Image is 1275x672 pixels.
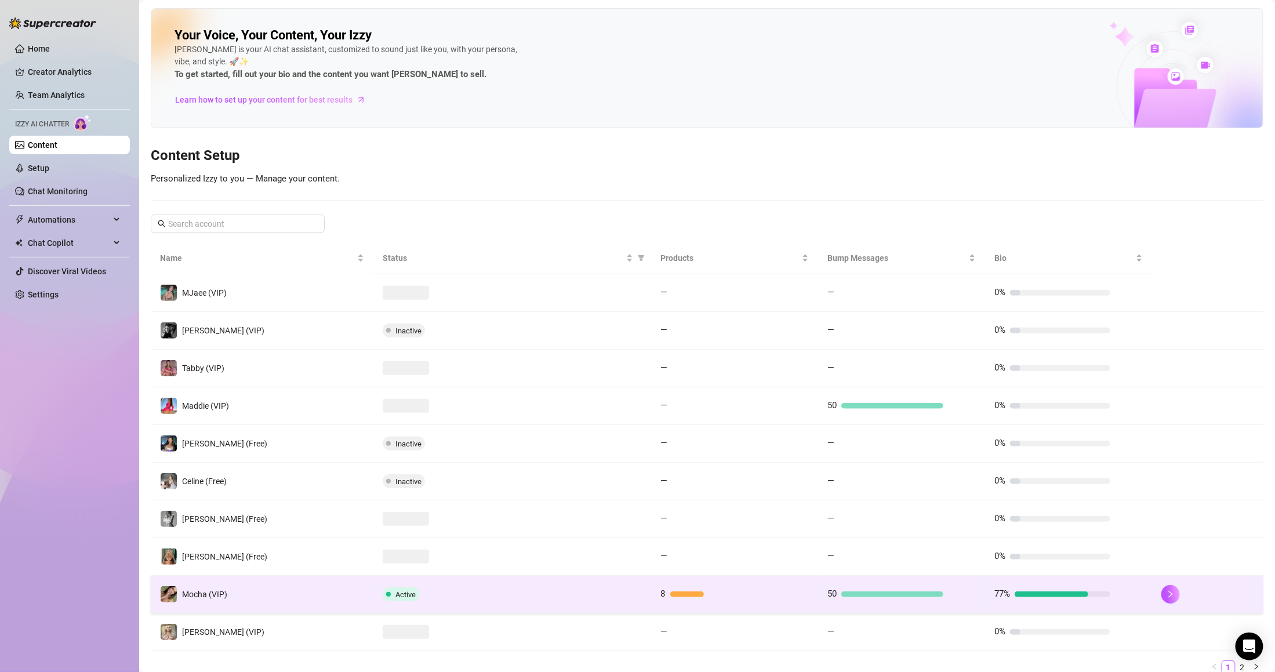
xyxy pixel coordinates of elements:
[15,119,69,130] span: Izzy AI Chatter
[182,552,267,561] span: [PERSON_NAME] (Free)
[994,551,1005,561] span: 0%
[1211,663,1218,670] span: left
[661,589,666,599] span: 8
[827,325,834,335] span: —
[160,252,355,264] span: Name
[638,255,645,261] span: filter
[994,362,1005,373] span: 0%
[994,589,1010,599] span: 77%
[994,400,1005,411] span: 0%
[635,249,647,267] span: filter
[395,439,422,448] span: Inactive
[994,626,1005,637] span: 0%
[1161,585,1180,604] button: right
[161,586,177,602] img: Mocha (VIP)
[994,252,1134,264] span: Bio
[158,220,166,228] span: search
[182,514,267,524] span: [PERSON_NAME] (Free)
[661,325,668,335] span: —
[994,438,1005,448] span: 0%
[827,589,837,599] span: 50
[661,551,668,561] span: —
[28,210,110,229] span: Automations
[161,285,177,301] img: MJaee (VIP)
[661,438,668,448] span: —
[28,290,59,299] a: Settings
[652,242,819,274] th: Products
[661,287,668,297] span: —
[661,475,668,486] span: —
[182,326,264,335] span: [PERSON_NAME] (VIP)
[818,242,985,274] th: Bump Messages
[28,140,57,150] a: Content
[395,326,422,335] span: Inactive
[9,17,96,29] img: logo-BBDzfeDw.svg
[985,242,1152,274] th: Bio
[827,287,834,297] span: —
[827,252,967,264] span: Bump Messages
[15,239,23,247] img: Chat Copilot
[161,322,177,339] img: Kennedy (VIP)
[827,513,834,524] span: —
[161,435,177,452] img: Maddie (Free)
[28,187,88,196] a: Chat Monitoring
[182,590,227,599] span: Mocha (VIP)
[151,147,1263,165] h3: Content Setup
[373,242,652,274] th: Status
[661,400,668,411] span: —
[661,513,668,524] span: —
[827,475,834,486] span: —
[74,114,92,131] img: AI Chatter
[827,626,834,637] span: —
[182,439,267,448] span: [PERSON_NAME] (Free)
[15,215,24,224] span: thunderbolt
[182,288,227,297] span: MJaee (VIP)
[661,362,668,373] span: —
[827,362,834,373] span: —
[28,164,49,173] a: Setup
[1236,633,1263,660] div: Open Intercom Messenger
[161,624,177,640] img: Ellie (VIP)
[661,252,800,264] span: Products
[175,27,372,43] h2: Your Voice, Your Content, Your Izzy
[161,398,177,414] img: Maddie (VIP)
[161,511,177,527] img: Kennedy (Free)
[151,173,340,184] span: Personalized Izzy to you — Manage your content.
[182,477,227,486] span: Celine (Free)
[994,287,1005,297] span: 0%
[395,477,422,486] span: Inactive
[182,401,229,411] span: Maddie (VIP)
[994,475,1005,486] span: 0%
[827,400,837,411] span: 50
[827,438,834,448] span: —
[175,90,375,109] a: Learn how to set up your content for best results
[1083,9,1263,128] img: ai-chatter-content-library-cLFOSyPT.png
[355,94,367,106] span: arrow-right
[168,217,308,230] input: Search account
[182,364,224,373] span: Tabby (VIP)
[175,93,353,106] span: Learn how to set up your content for best results
[661,626,668,637] span: —
[161,360,177,376] img: Tabby (VIP)
[28,267,106,276] a: Discover Viral Videos
[28,63,121,81] a: Creator Analytics
[395,590,416,599] span: Active
[28,44,50,53] a: Home
[161,473,177,489] img: Celine (Free)
[28,90,85,100] a: Team Analytics
[175,69,486,79] strong: To get started, fill out your bio and the content you want [PERSON_NAME] to sell.
[151,242,373,274] th: Name
[28,234,110,252] span: Chat Copilot
[175,43,522,82] div: [PERSON_NAME] is your AI chat assistant, customized to sound just like you, with your persona, vi...
[182,627,264,637] span: [PERSON_NAME] (VIP)
[994,325,1005,335] span: 0%
[1167,590,1175,598] span: right
[1253,663,1260,670] span: right
[161,549,177,565] img: Ellie (Free)
[827,551,834,561] span: —
[383,252,624,264] span: Status
[994,513,1005,524] span: 0%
